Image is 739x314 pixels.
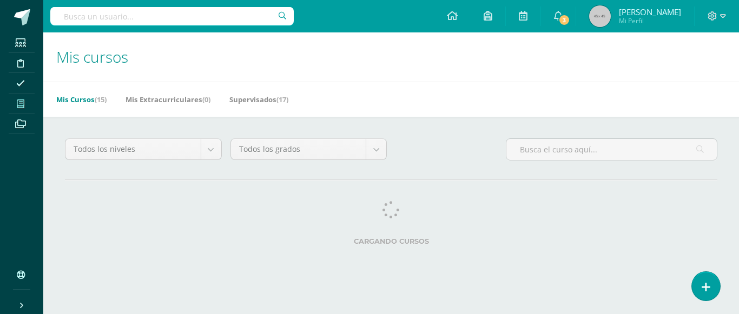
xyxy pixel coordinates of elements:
[65,139,221,159] a: Todos los niveles
[239,139,358,159] span: Todos los grados
[56,91,107,108] a: Mis Cursos(15)
[56,46,128,67] span: Mis cursos
[229,91,288,108] a: Supervisados(17)
[65,237,717,245] label: Cargando cursos
[276,95,288,104] span: (17)
[619,16,681,25] span: Mi Perfil
[126,91,210,108] a: Mis Extracurriculares(0)
[95,95,107,104] span: (15)
[74,139,193,159] span: Todos los niveles
[50,7,294,25] input: Busca un usuario...
[231,139,387,159] a: Todos los grados
[558,14,570,26] span: 3
[506,139,717,160] input: Busca el curso aquí...
[589,5,611,27] img: 45x45
[202,95,210,104] span: (0)
[619,6,681,17] span: [PERSON_NAME]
